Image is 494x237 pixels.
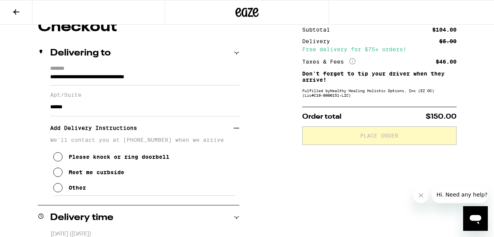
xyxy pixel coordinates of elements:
div: $5.00 [439,39,457,44]
div: Delivery [302,39,335,44]
div: Taxes & Fees [302,58,355,65]
button: Meet me curbside [53,165,124,180]
div: $104.00 [432,27,457,32]
h2: Delivering to [50,49,111,58]
div: Free delivery for $75+ orders! [302,47,457,52]
button: Other [53,180,86,195]
iframe: Close message [413,188,429,203]
iframe: Message from company [432,186,488,203]
span: Place Order [360,133,398,138]
button: Place Order [302,126,457,145]
h1: Checkout [38,19,239,35]
div: Subtotal [302,27,335,32]
button: Please knock or ring doorbell [53,149,169,165]
div: Please knock or ring doorbell [69,154,169,160]
iframe: Button to launch messaging window [463,206,488,231]
p: We'll contact you at [PHONE_NUMBER] when we arrive [50,137,239,143]
div: Fulfilled by Healthy Healing Holistic Options, Inc (EZ OC) (Lic# C10-0000151-LIC ) [302,88,457,97]
span: $150.00 [426,113,457,120]
h3: Add Delivery Instructions [50,119,233,137]
h2: Delivery time [50,213,113,222]
div: Meet me curbside [69,169,124,175]
div: $46.00 [436,59,457,64]
label: Apt/Suite [50,92,239,98]
span: Order total [302,113,342,120]
div: Other [69,185,86,191]
p: Don't forget to tip your driver when they arrive! [302,71,457,83]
